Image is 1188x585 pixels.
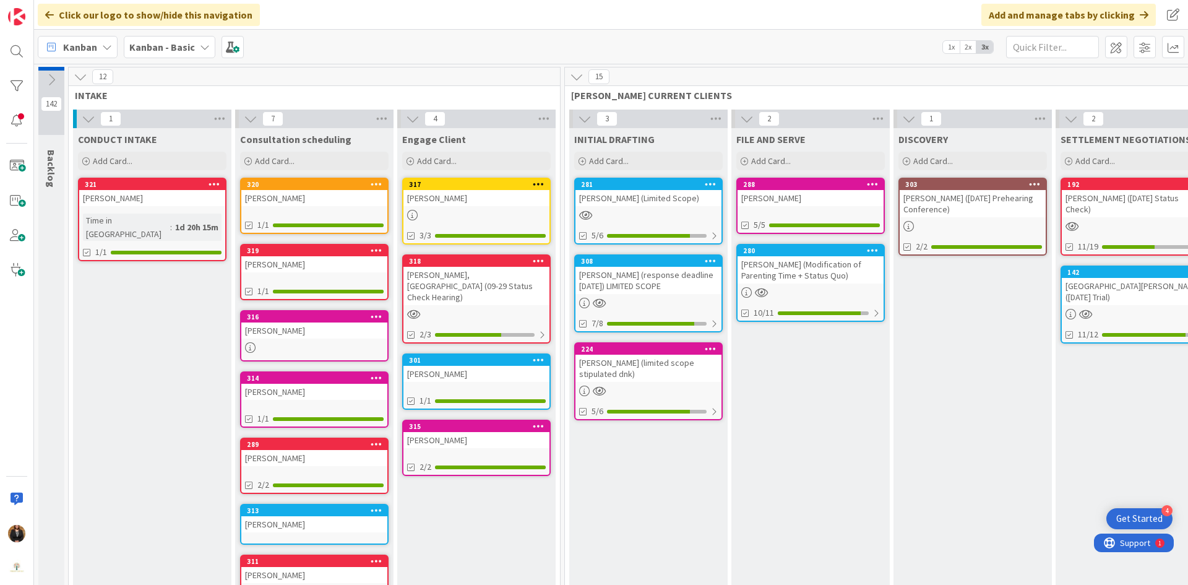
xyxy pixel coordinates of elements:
[592,317,603,330] span: 7/8
[403,190,549,206] div: [PERSON_NAME]
[403,432,549,448] div: [PERSON_NAME]
[592,229,603,242] span: 5/6
[257,285,269,298] span: 1/1
[8,560,25,577] img: avatar
[743,246,884,255] div: 280
[241,439,387,466] div: 289[PERSON_NAME]
[420,229,431,242] span: 3/3
[257,479,269,492] span: 2/2
[420,394,431,407] span: 1/1
[921,111,942,126] span: 1
[240,438,389,494] a: 289[PERSON_NAME]2/2
[943,41,960,53] span: 1x
[738,245,884,256] div: 280
[1106,508,1173,529] div: Open Get Started checklist, remaining modules: 4
[738,190,884,206] div: [PERSON_NAME]
[255,155,295,167] span: Add Card...
[754,306,774,319] span: 10/11
[79,179,225,206] div: 321[PERSON_NAME]
[41,97,62,111] span: 142
[240,504,389,545] a: 313[PERSON_NAME]
[913,155,953,167] span: Add Card...
[738,179,884,190] div: 288
[38,4,260,26] div: Click our logo to show/hide this navigation
[85,180,225,189] div: 321
[247,313,387,321] div: 316
[93,155,132,167] span: Add Card...
[241,439,387,450] div: 289
[575,190,721,206] div: [PERSON_NAME] (Limited Scope)
[981,4,1156,26] div: Add and manage tabs by clicking
[403,179,549,206] div: 317[PERSON_NAME]
[581,180,721,189] div: 281
[575,256,721,294] div: 308[PERSON_NAME] (response deadline [DATE]) LIMITED SCOPE
[596,111,618,126] span: 3
[402,420,551,476] a: 315[PERSON_NAME]2/2
[8,525,25,542] img: KS
[170,220,172,234] span: :
[738,256,884,284] div: [PERSON_NAME] (Modification of Parenting Time + Status Quo)
[257,219,269,232] span: 1/1
[575,267,721,294] div: [PERSON_NAME] (response deadline [DATE]) LIMITED SCOPE
[409,356,549,365] div: 301
[420,461,431,474] span: 2/2
[403,267,549,305] div: [PERSON_NAME], [GEOGRAPHIC_DATA] (09-29 Status Check Hearing)
[1075,155,1115,167] span: Add Card...
[1078,240,1098,253] span: 11/19
[241,190,387,206] div: [PERSON_NAME]
[240,310,389,362] a: 316[PERSON_NAME]
[402,178,551,245] a: 317[PERSON_NAME]3/3
[241,505,387,532] div: 313[PERSON_NAME]
[409,257,549,266] div: 318
[1083,111,1104,126] span: 2
[736,133,806,145] span: FILE AND SERVE
[575,179,721,190] div: 281
[736,178,885,234] a: 288[PERSON_NAME]5/5
[575,344,721,382] div: 224[PERSON_NAME] (limited scope stipulated dnk)
[403,355,549,366] div: 301
[79,179,225,190] div: 321
[402,133,466,145] span: Engage Client
[575,355,721,382] div: [PERSON_NAME] (limited scope stipulated dnk)
[241,373,387,400] div: 314[PERSON_NAME]
[241,567,387,583] div: [PERSON_NAME]
[241,556,387,583] div: 311[PERSON_NAME]
[241,373,387,384] div: 314
[240,178,389,234] a: 320[PERSON_NAME]1/1
[129,41,195,53] b: Kanban - Basic
[581,257,721,266] div: 308
[751,155,791,167] span: Add Card...
[589,155,629,167] span: Add Card...
[409,180,549,189] div: 317
[960,41,976,53] span: 2x
[900,190,1046,217] div: [PERSON_NAME] ([DATE] Prehearing Conference)
[1116,513,1163,525] div: Get Started
[574,342,723,420] a: 224[PERSON_NAME] (limited scope stipulated dnk)5/6
[241,505,387,516] div: 313
[64,5,67,15] div: 1
[402,254,551,344] a: 318[PERSON_NAME], [GEOGRAPHIC_DATA] (09-29 Status Check Hearing)2/3
[403,421,549,432] div: 315
[95,246,107,259] span: 1/1
[241,384,387,400] div: [PERSON_NAME]
[45,150,58,188] span: Backlog
[403,256,549,305] div: 318[PERSON_NAME], [GEOGRAPHIC_DATA] (09-29 Status Check Hearing)
[247,246,387,255] div: 319
[736,244,885,322] a: 280[PERSON_NAME] (Modification of Parenting Time + Status Quo)10/11
[900,179,1046,217] div: 303[PERSON_NAME] ([DATE] Prehearing Conference)
[26,2,56,17] span: Support
[424,111,445,126] span: 4
[900,179,1046,190] div: 303
[743,180,884,189] div: 288
[241,311,387,323] div: 316
[574,254,723,332] a: 308[PERSON_NAME] (response deadline [DATE]) LIMITED SCOPE7/8
[898,178,1047,256] a: 303[PERSON_NAME] ([DATE] Prehearing Conference)2/2
[240,133,351,145] span: Consultation scheduling
[247,180,387,189] div: 320
[916,240,928,253] span: 2/2
[78,178,226,261] a: 321[PERSON_NAME]Time in [GEOGRAPHIC_DATA]:1d 20h 15m1/1
[403,256,549,267] div: 318
[403,355,549,382] div: 301[PERSON_NAME]
[241,450,387,466] div: [PERSON_NAME]
[574,133,655,145] span: INITIAL DRAFTING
